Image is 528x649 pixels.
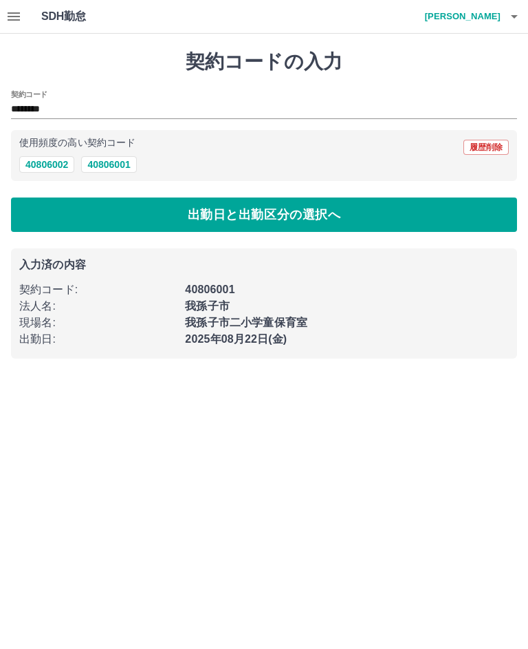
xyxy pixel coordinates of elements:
p: 出勤日 : [19,331,177,348]
p: 現場名 : [19,315,177,331]
b: 我孫子市二小学童保育室 [185,317,307,328]
b: 2025年08月22日(金) [185,333,287,345]
button: 40806002 [19,156,74,173]
button: 履歴削除 [463,140,509,155]
b: 40806001 [185,284,234,295]
h2: 契約コード [11,89,47,100]
h1: 契約コードの入力 [11,50,517,74]
p: 入力済の内容 [19,259,509,270]
p: 使用頻度の高い契約コード [19,138,135,148]
b: 我孫子市 [185,300,230,312]
button: 40806001 [81,156,136,173]
p: 契約コード : [19,281,177,298]
p: 法人名 : [19,298,177,315]
button: 出勤日と出勤区分の選択へ [11,198,517,232]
